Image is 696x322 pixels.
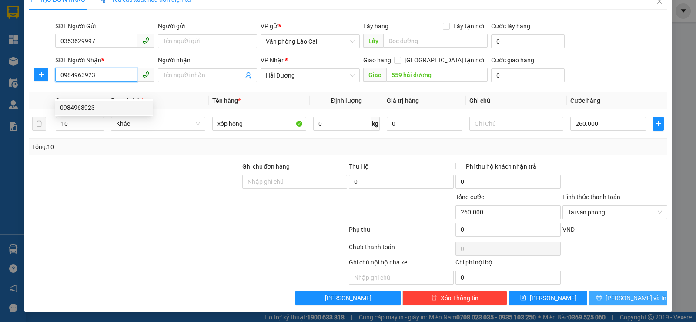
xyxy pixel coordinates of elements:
[34,68,48,81] button: plus
[596,295,602,302] span: printer
[55,101,153,115] div: 0984963923
[142,37,149,44] span: phone
[261,21,360,31] div: VP gửi
[455,193,484,200] span: Tổng cước
[158,21,257,31] div: Người gửi
[520,295,526,302] span: save
[491,23,530,30] label: Cước lấy hàng
[261,57,285,64] span: VP Nhận
[242,163,290,170] label: Ghi chú đơn hàng
[363,23,388,30] span: Lấy hàng
[111,97,144,104] span: Đơn vị tính
[431,295,437,302] span: delete
[266,69,355,82] span: Hải Dương
[116,117,200,130] span: Khác
[568,206,662,219] span: Tại văn phòng
[491,68,565,82] input: Cước giao hàng
[242,175,347,189] input: Ghi chú đơn hàng
[349,258,454,271] div: Ghi chú nội bộ nhà xe
[32,142,269,152] div: Tổng: 10
[450,21,488,31] span: Lấy tận nơi
[35,71,48,78] span: plus
[348,242,455,258] div: Chưa thanh toán
[56,97,63,104] span: SL
[349,271,454,285] input: Nhập ghi chú
[491,57,534,64] label: Cước giao hàng
[562,226,575,233] span: VND
[371,117,380,131] span: kg
[142,71,149,78] span: phone
[570,97,600,104] span: Cước hàng
[349,163,369,170] span: Thu Hộ
[402,291,507,305] button: deleteXóa Thông tin
[606,293,666,303] span: [PERSON_NAME] và In
[653,120,663,127] span: plus
[266,35,355,48] span: Văn phòng Lào Cai
[386,68,488,82] input: Dọc đường
[295,291,400,305] button: [PERSON_NAME]
[60,103,148,112] div: 0984963923
[212,97,241,104] span: Tên hàng
[158,55,257,65] div: Người nhận
[387,97,419,104] span: Giá trị hàng
[401,55,488,65] span: [GEOGRAPHIC_DATA] tận nơi
[55,21,154,31] div: SĐT Người Gửi
[383,34,488,48] input: Dọc đường
[589,291,667,305] button: printer[PERSON_NAME] và In
[530,293,576,303] span: [PERSON_NAME]
[55,55,154,65] div: SĐT Người Nhận
[363,57,391,64] span: Giao hàng
[491,34,565,48] input: Cước lấy hàng
[455,258,560,271] div: Chi phí nội bộ
[331,97,362,104] span: Định lượng
[363,68,386,82] span: Giao
[562,193,620,200] label: Hình thức thanh toán
[441,293,478,303] span: Xóa Thông tin
[653,117,664,131] button: plus
[462,162,540,171] span: Phí thu hộ khách nhận trả
[509,291,587,305] button: save[PERSON_NAME]
[348,225,455,240] div: Phụ thu
[466,92,567,109] th: Ghi chú
[469,117,563,131] input: Ghi Chú
[325,293,371,303] span: [PERSON_NAME]
[212,117,306,131] input: VD: Bàn, Ghế
[363,34,383,48] span: Lấy
[245,72,252,79] span: user-add
[387,117,462,131] input: 0
[32,117,46,131] button: delete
